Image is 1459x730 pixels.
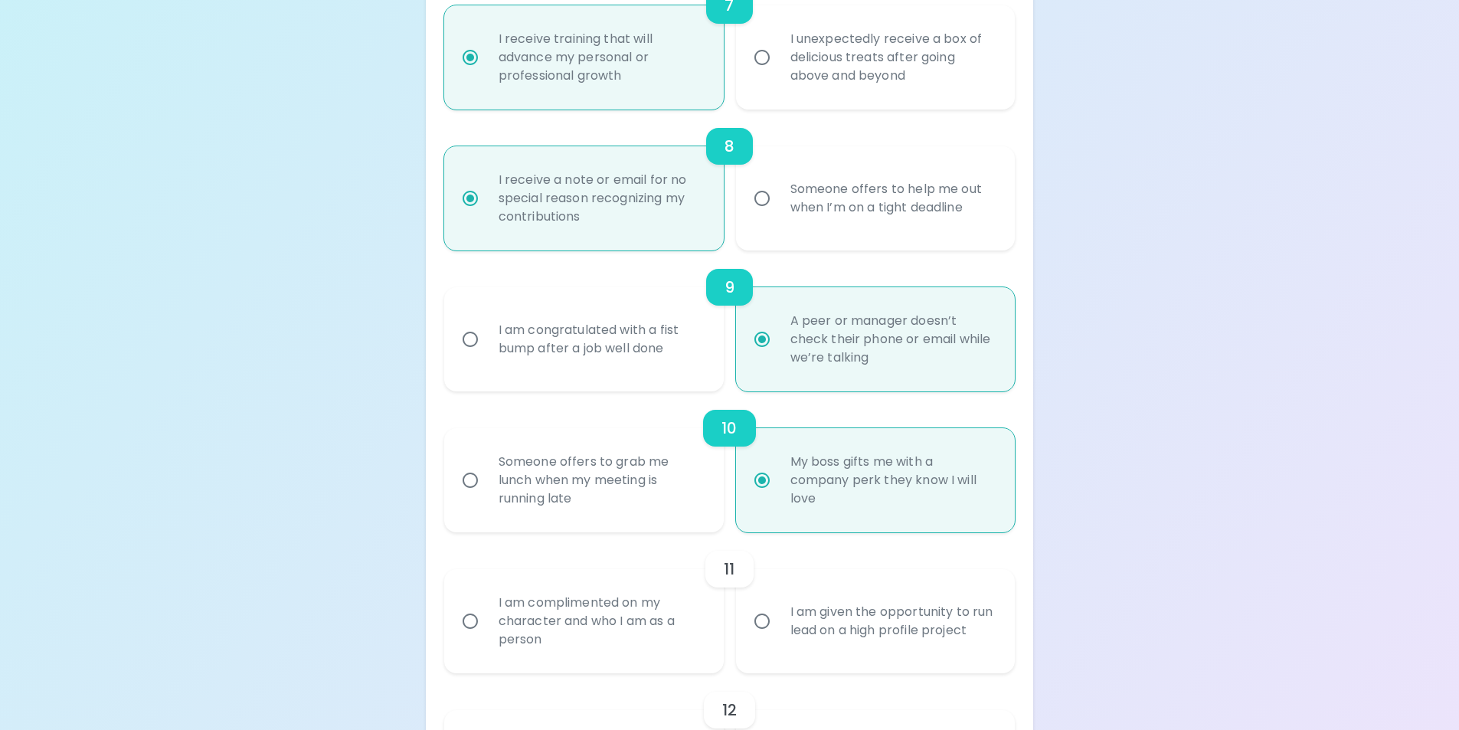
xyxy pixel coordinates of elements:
div: I am congratulated with a fist bump after a job well done [486,303,715,376]
div: Someone offers to help me out when I’m on a tight deadline [778,162,1007,235]
div: My boss gifts me with a company perk they know I will love [778,434,1007,526]
div: choice-group-check [444,391,1016,532]
div: choice-group-check [444,110,1016,250]
div: I am given the opportunity to run lead on a high profile project [778,584,1007,658]
div: I receive training that will advance my personal or professional growth [486,11,715,103]
h6: 11 [724,557,734,581]
div: choice-group-check [444,250,1016,391]
div: I receive a note or email for no special reason recognizing my contributions [486,152,715,244]
div: A peer or manager doesn’t check their phone or email while we’re talking [778,293,1007,385]
h6: 12 [722,698,737,722]
div: Someone offers to grab me lunch when my meeting is running late [486,434,715,526]
div: I unexpectedly receive a box of delicious treats after going above and beyond [778,11,1007,103]
h6: 9 [725,275,734,300]
h6: 8 [725,134,734,159]
div: choice-group-check [444,532,1016,673]
div: I am complimented on my character and who I am as a person [486,575,715,667]
h6: 10 [721,416,737,440]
